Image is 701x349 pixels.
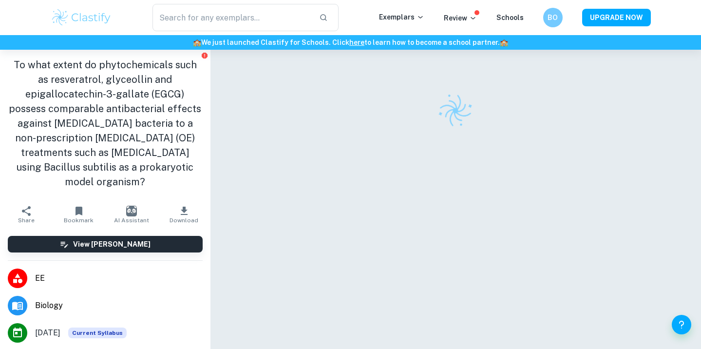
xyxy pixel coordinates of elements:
[547,12,558,23] h6: BO
[2,37,699,48] h6: We just launched Clastify for Schools. Click to learn how to become a school partner.
[500,39,508,46] span: 🏫
[8,236,203,252] button: View [PERSON_NAME]
[64,217,94,224] span: Bookmark
[18,217,35,224] span: Share
[73,239,151,250] h6: View [PERSON_NAME]
[68,328,127,338] div: This exemplar is based on the current syllabus. Feel free to refer to it for inspiration/ideas wh...
[8,58,203,189] h1: To what extent do phytochemicals such as resveratrol, glyceollin and epigallocatechin-3-gallate (...
[126,206,137,216] img: AI Assistant
[158,201,210,228] button: Download
[152,4,312,31] input: Search for any exemplars...
[201,52,208,59] button: Report issue
[496,14,524,21] a: Schools
[170,217,198,224] span: Download
[35,327,60,339] span: [DATE]
[582,9,651,26] button: UPGRADE NOW
[51,8,113,27] img: Clastify logo
[349,39,364,46] a: here
[444,13,477,23] p: Review
[68,328,127,338] span: Current Syllabus
[672,315,691,334] button: Help and Feedback
[433,88,479,134] img: Clastify logo
[193,39,201,46] span: 🏫
[105,201,158,228] button: AI Assistant
[543,8,563,27] button: BO
[35,272,203,284] span: EE
[35,300,203,311] span: Biology
[379,12,424,22] p: Exemplars
[53,201,105,228] button: Bookmark
[114,217,149,224] span: AI Assistant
